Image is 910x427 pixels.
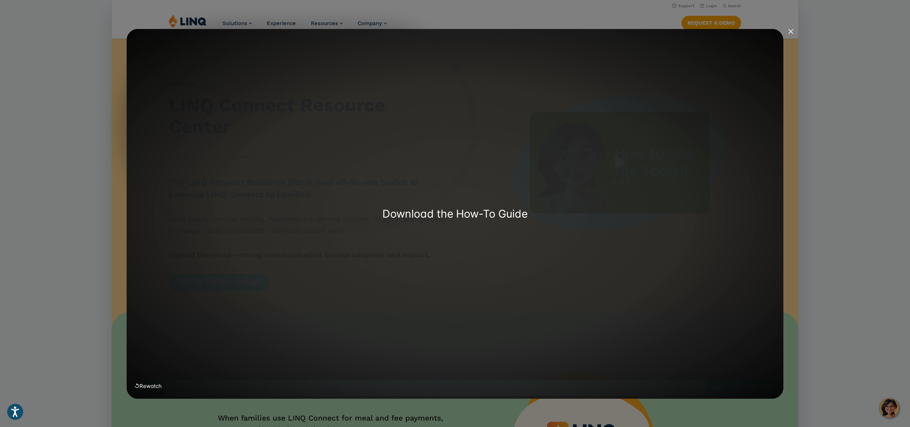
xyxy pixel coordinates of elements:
button: Close [787,28,794,35]
a: Download the How-To Guide [127,29,783,399]
span: ↺ Rewatch [134,383,162,389]
img: Click to close video [782,29,794,41]
div: Download the How-To Guide [192,207,718,220]
button: ↺Rewatch [132,375,164,395]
